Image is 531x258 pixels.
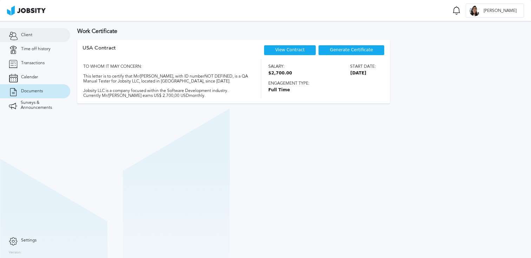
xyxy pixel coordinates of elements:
span: Salary: [268,64,292,69]
div: Y [470,6,480,16]
a: View Contract [275,47,305,52]
span: [DATE] [350,71,376,76]
div: USA Contract [83,45,116,59]
label: Version: [9,251,22,255]
span: Generate Certificate [330,48,373,53]
span: Documents [21,89,43,94]
span: Settings [21,238,37,243]
span: Client [21,33,32,38]
span: Engagement type: [268,81,376,86]
div: TO WHOM IT MAY CONCERN: This letter is to certify that Mr/[PERSON_NAME], with ID number NOT DEFIN... [83,59,249,98]
span: Calendar [21,75,38,80]
button: Y[PERSON_NAME] [466,4,524,18]
span: Time off history [21,47,51,52]
span: $2,700.00 [268,71,292,76]
span: Surveys & Announcements [21,100,61,110]
img: ab4bad089aa723f57921c736e9817d99.png [7,6,46,15]
h3: Work Certificate [77,28,524,34]
span: Full Time [268,88,376,93]
span: Start date: [350,64,376,69]
span: [PERSON_NAME] [480,8,520,13]
span: Transactions [21,61,45,66]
